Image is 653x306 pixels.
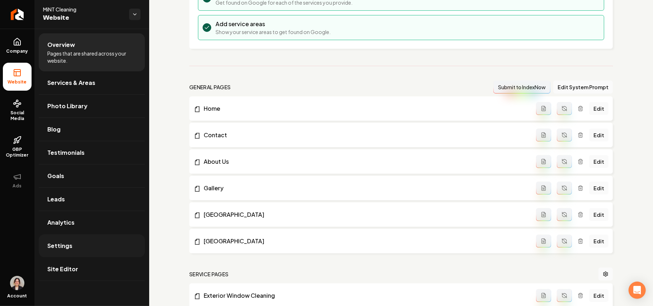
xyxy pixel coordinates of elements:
[47,218,75,227] span: Analytics
[43,13,123,23] span: Website
[536,208,551,221] button: Add admin page prompt
[3,110,32,121] span: Social Media
[10,276,24,290] img: Brisa Leon
[39,234,145,257] a: Settings
[194,157,536,166] a: About Us
[39,164,145,187] a: Goals
[47,265,78,273] span: Site Editor
[3,147,32,158] span: GBP Optimizer
[47,50,136,64] span: Pages that are shared across your website.
[5,79,30,85] span: Website
[589,182,609,195] a: Edit
[43,6,123,13] span: MiNT Cleaning
[8,293,27,299] span: Account
[10,183,25,189] span: Ads
[536,155,551,168] button: Add admin page prompt
[47,40,75,49] span: Overview
[194,210,536,219] a: [GEOGRAPHIC_DATA]
[4,48,31,54] span: Company
[39,211,145,234] a: Analytics
[216,20,331,28] h3: Add service areas
[589,208,609,221] a: Edit
[47,78,95,87] span: Services & Areas
[47,242,72,250] span: Settings
[39,188,145,211] a: Leads
[47,148,85,157] span: Testimonials
[39,118,145,141] a: Blog
[39,71,145,94] a: Services & Areas
[3,130,32,164] a: GBP Optimizer
[3,167,32,195] button: Ads
[194,237,536,245] a: [GEOGRAPHIC_DATA]
[216,28,331,35] p: Show your service areas to get found on Google.
[553,81,613,94] button: Edit System Prompt
[536,129,551,142] button: Add admin page prompt
[629,282,646,299] div: Open Intercom Messenger
[589,102,609,115] a: Edit
[39,141,145,164] a: Testimonials
[194,291,536,300] a: Exterior Window Cleaning
[10,276,24,290] button: Open user button
[39,258,145,281] a: Site Editor
[3,32,32,60] a: Company
[536,235,551,248] button: Add admin page prompt
[39,95,145,118] a: Photo Library
[194,131,536,139] a: Contact
[589,235,609,248] a: Edit
[493,81,550,94] button: Submit to IndexNow
[47,195,65,204] span: Leads
[589,129,609,142] a: Edit
[47,125,61,134] span: Blog
[536,289,551,302] button: Add admin page prompt
[189,83,231,91] h2: general pages
[194,184,536,192] a: Gallery
[589,155,609,168] a: Edit
[11,9,24,20] img: Rebolt Logo
[194,104,536,113] a: Home
[47,172,64,180] span: Goals
[536,182,551,195] button: Add admin page prompt
[3,94,32,127] a: Social Media
[536,102,551,115] button: Add admin page prompt
[589,289,609,302] a: Edit
[189,271,229,278] h2: Service Pages
[47,102,87,110] span: Photo Library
